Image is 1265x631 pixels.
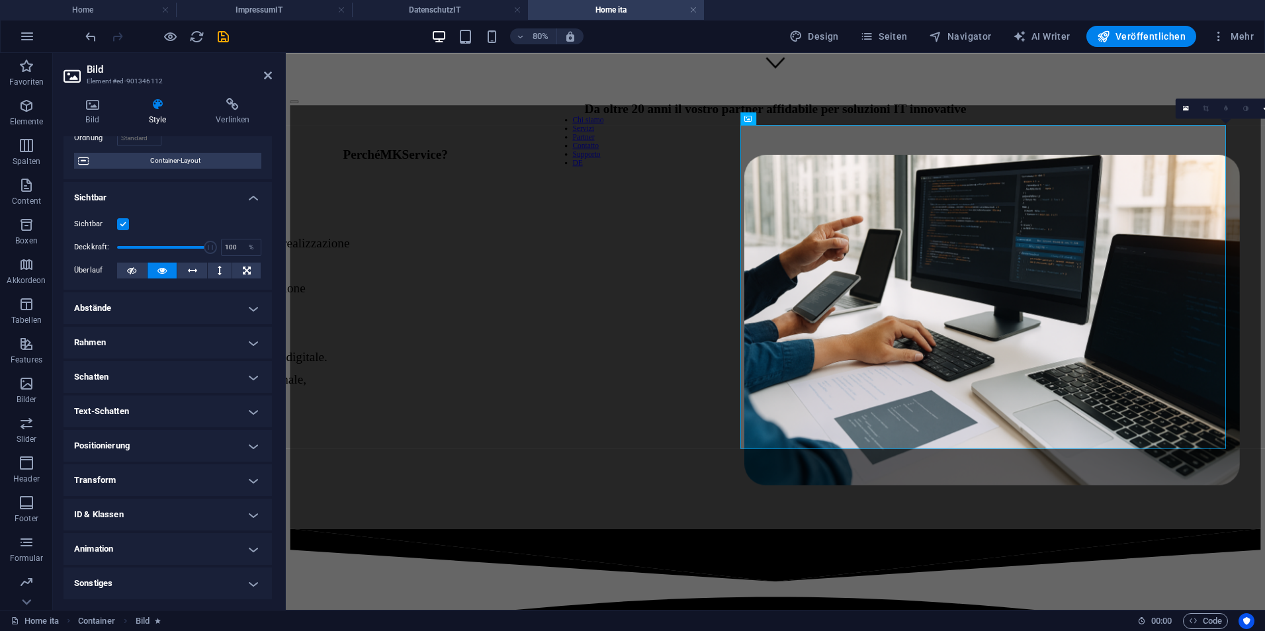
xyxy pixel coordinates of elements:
button: Mehr [1207,26,1259,47]
h4: Rahmen [64,327,272,358]
h6: Session-Zeit [1137,613,1172,629]
span: Container-Layout [93,153,257,169]
h4: Abstände [64,292,272,324]
h4: Home ita [528,3,704,17]
button: Veröffentlichen [1086,26,1196,47]
span: Design [789,30,839,43]
i: Rückgängig: Animation ändern (Strg+Z) [83,29,99,44]
button: reload [189,28,204,44]
h4: Schatten [64,361,272,393]
label: Ordnung [74,130,117,146]
h4: Animation [64,533,272,565]
p: Boxen [15,235,38,246]
div: Design (Strg+Alt+Y) [784,26,844,47]
span: 00 00 [1151,613,1172,629]
label: Deckkraft: [74,243,117,251]
p: Slider [17,434,37,444]
h4: Sichtbar [64,182,272,206]
h4: ID & Klassen [64,499,272,530]
span: AI Writer [1013,30,1070,43]
h4: Style [126,98,194,126]
p: Tabellen [11,315,42,325]
i: Save (Ctrl+S) [216,29,231,44]
button: 80% [510,28,557,44]
button: Usercentrics [1239,613,1254,629]
p: Features [11,355,42,365]
a: Graustufen [1236,99,1256,118]
button: AI Writer [1008,26,1076,47]
button: Code [1183,613,1228,629]
p: Formular [10,553,44,564]
p: Elemente [10,116,44,127]
h4: DatenschutzIT [352,3,528,17]
i: Seite neu laden [189,29,204,44]
span: Code [1189,613,1222,629]
h4: Bild [64,98,126,126]
label: Überlauf [74,263,117,278]
button: Design [784,26,844,47]
h6: 80% [530,28,551,44]
a: Klick, um Auswahl aufzuheben. Doppelklick öffnet Seitenverwaltung [11,613,59,629]
h4: Text-Schatten [64,396,272,427]
span: : [1160,616,1162,626]
i: Bei Größenänderung Zoomstufe automatisch an das gewählte Gerät anpassen. [564,30,576,42]
h4: Transform [64,464,272,496]
h3: Element #ed-901346112 [87,75,245,87]
input: Standard [117,130,161,146]
p: Favoriten [9,77,44,87]
span: Mehr [1212,30,1254,43]
h4: ImpressumIT [176,3,352,17]
a: Wähle aus deinen Dateien, Stockfotos oder lade Dateien hoch [1176,99,1196,118]
button: Navigator [924,26,997,47]
span: Veröffentlichen [1097,30,1186,43]
h2: Bild [87,63,272,75]
button: undo [83,28,99,44]
p: Header [13,474,40,484]
p: Spalten [13,156,40,167]
p: Marketing [8,593,44,603]
button: Container-Layout [74,153,261,169]
div: % [242,239,261,255]
label: Sichtbar [74,216,117,232]
span: Navigator [929,30,992,43]
h4: Verlinken [194,98,272,126]
span: Klick zum Auswählen. Doppelklick zum Bearbeiten [136,613,150,629]
a: Weichzeichnen [1216,99,1236,118]
button: save [215,28,231,44]
span: Seiten [860,30,908,43]
span: Klick zum Auswählen. Doppelklick zum Bearbeiten [78,613,115,629]
a: Ausschneide-Modus [1196,99,1215,118]
p: Footer [15,513,38,524]
p: Bilder [17,394,37,405]
nav: breadcrumb [78,613,161,629]
p: Content [12,196,41,206]
h4: Sonstiges [64,568,272,599]
p: Akkordeon [7,275,46,286]
button: Klicke hier, um den Vorschau-Modus zu verlassen [162,28,178,44]
i: Element enthält eine Animation [155,617,161,624]
h4: Positionierung [64,430,272,462]
button: Seiten [855,26,913,47]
